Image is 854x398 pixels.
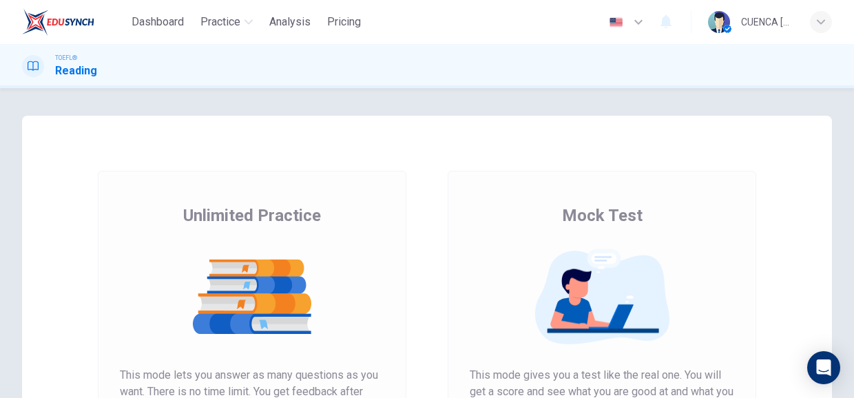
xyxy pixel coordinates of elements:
span: Unlimited Practice [183,205,321,227]
span: Dashboard [132,14,184,30]
button: Pricing [322,10,366,34]
div: Open Intercom Messenger [807,351,840,384]
div: CUENCA [PERSON_NAME] [PERSON_NAME] [741,14,793,30]
h1: Reading [55,63,97,79]
img: Profile picture [708,11,730,33]
button: Dashboard [126,10,189,34]
button: Analysis [264,10,316,34]
a: EduSynch logo [22,8,126,36]
span: Mock Test [562,205,643,227]
span: TOEFL® [55,53,77,63]
span: Pricing [327,14,361,30]
span: Analysis [269,14,311,30]
span: Practice [200,14,240,30]
img: en [607,17,625,28]
img: EduSynch logo [22,8,94,36]
button: Practice [195,10,258,34]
